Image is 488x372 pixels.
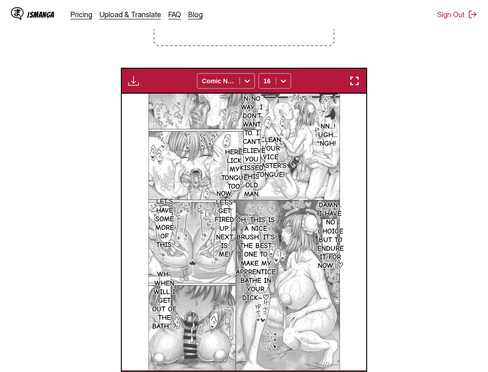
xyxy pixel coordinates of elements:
p: N-No way... I don't want to. I can't believe you kissed this old man. [236,93,267,200]
p: Clean your vice master's tongue! [254,134,288,181]
img: IsManga Logo [11,7,24,20]
p: Let's have some more of this. [153,196,176,251]
p: Now, let's get fired up. Next is me! [213,188,236,261]
img: Enter fullscreen [349,76,360,86]
img: Download translated images [128,76,139,86]
p: Wh-When will I get out of the bath...? [150,268,178,333]
p: Nn...! Ugh... Ngh! [316,120,339,150]
img: Sign out [468,10,477,19]
p: Here, lick my tongue too. [220,146,249,193]
button: Sign Out [437,10,477,19]
a: IsManga LogoIsManga [11,7,71,22]
a: Upload & Translate [100,10,161,19]
a: Pricing [71,10,92,19]
p: Oh, this is a nice brush. It's the best one to make my apprentice bathe in your dick~♡ [234,214,277,305]
div: IsManga [27,10,54,19]
p: Damn... I have no choice but to endure it for now. ♡ [316,199,345,272]
a: FAQ [168,10,181,19]
a: Blog [188,10,203,19]
img: Manga Panel [148,94,340,371]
